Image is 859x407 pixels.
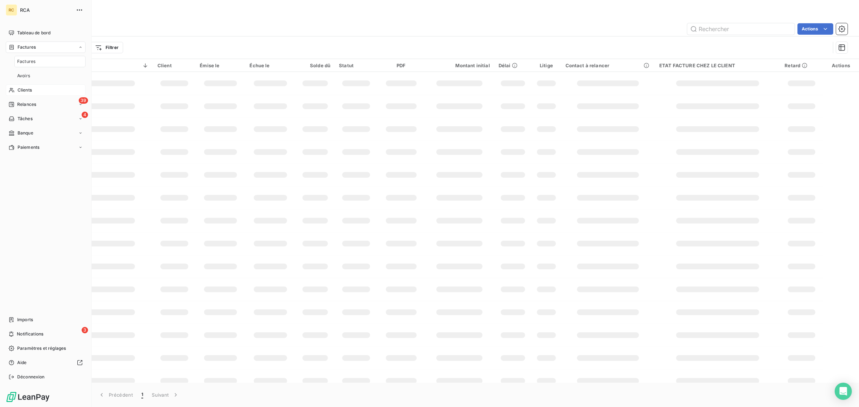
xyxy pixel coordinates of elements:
button: 1 [137,387,147,402]
div: Open Intercom Messenger [835,383,852,400]
span: RCA [20,7,72,13]
button: Suivant [147,387,184,402]
span: Banque [18,130,33,136]
span: Avoirs [17,73,30,79]
div: Solde dû [300,63,330,68]
span: Tâches [18,116,33,122]
button: Précédent [94,387,137,402]
span: 3 [82,327,88,333]
input: Rechercher [687,23,795,35]
div: Contact à relancer [566,63,651,68]
span: Imports [17,317,33,323]
div: Émise le [200,63,241,68]
span: Tableau de bord [17,30,50,36]
span: Paiements [18,144,39,151]
span: Paramètres et réglages [17,345,66,352]
div: Délai [499,63,528,68]
span: Notifications [17,331,43,337]
div: PDF [382,63,420,68]
div: Retard [785,63,818,68]
span: Relances [17,101,36,108]
div: Actions [827,63,855,68]
img: Logo LeanPay [6,391,50,403]
div: Litige [536,63,557,68]
div: Client [157,63,191,68]
div: ETAT FACTURE CHEZ LE CLIENT [659,63,776,68]
button: Actions [797,23,833,35]
span: 4 [82,112,88,118]
div: RC [6,4,17,16]
span: Factures [17,58,35,65]
div: Statut [339,63,373,68]
span: 39 [79,97,88,104]
div: Montant initial [429,63,490,68]
a: Aide [6,357,86,368]
div: Échue le [249,63,291,68]
span: Déconnexion [17,374,45,380]
span: 1 [141,391,143,398]
span: Factures [18,44,36,50]
span: Aide [17,359,27,366]
span: Clients [18,87,32,93]
button: Filtrer [90,42,123,53]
